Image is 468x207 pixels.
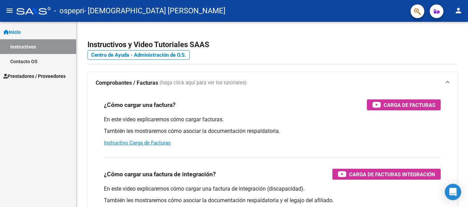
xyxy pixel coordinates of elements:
button: Carga de Facturas [367,99,441,110]
a: Instructivo Carga de Facturas [104,140,171,146]
span: (haga click aquí para ver los tutoriales) [160,79,247,87]
h3: ¿Cómo cargar una factura de integración? [104,169,216,179]
span: - [DEMOGRAPHIC_DATA] [PERSON_NAME] [84,3,225,18]
h2: Instructivos y Video Tutoriales SAAS [87,38,457,51]
span: Carga de Facturas Integración [349,170,435,179]
h3: ¿Cómo cargar una factura? [104,100,176,110]
div: Open Intercom Messenger [445,184,461,200]
mat-icon: person [454,6,463,15]
mat-expansion-panel-header: Comprobantes / Facturas (haga click aquí para ver los tutoriales) [87,72,457,94]
p: También les mostraremos cómo asociar la documentación respaldatoria y el legajo del afiliado. [104,197,441,204]
span: Carga de Facturas [384,101,435,109]
a: Centro de Ayuda - Administración de O.S. [87,50,190,60]
span: Prestadores / Proveedores [3,72,66,80]
p: En este video explicaremos cómo cargar facturas. [104,116,441,123]
p: En este video explicaremos cómo cargar una factura de integración (discapacidad). [104,185,441,193]
span: - ospepri [54,3,84,18]
p: También les mostraremos cómo asociar la documentación respaldatoria. [104,127,441,135]
span: Inicio [3,28,21,36]
strong: Comprobantes / Facturas [96,79,158,87]
mat-icon: menu [5,6,14,15]
button: Carga de Facturas Integración [332,169,441,180]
